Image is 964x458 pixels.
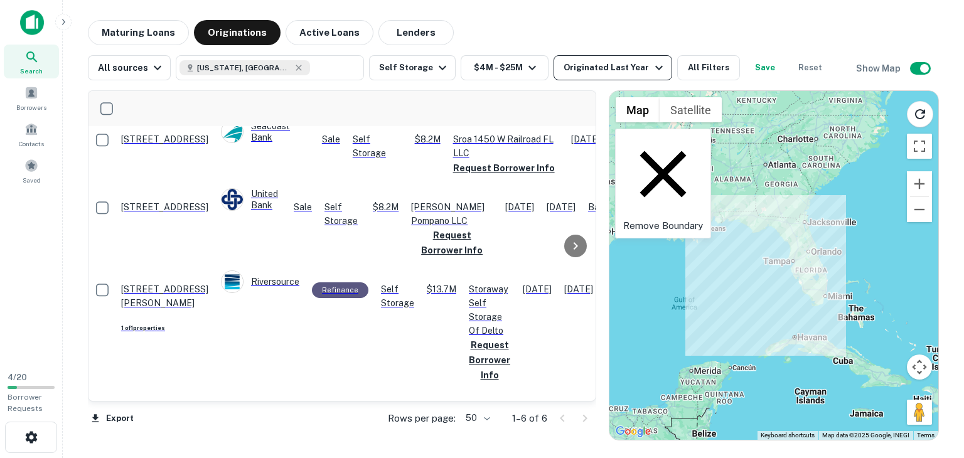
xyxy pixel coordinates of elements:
div: Seacoast Bank [221,120,309,143]
p: Storaway Self Storage Of Delto [469,282,510,338]
button: Reset [790,55,830,80]
span: Borrowers [16,102,46,112]
a: Terms (opens in new tab) [917,432,935,439]
button: Show street map [616,97,660,122]
p: Sroa 1450 W Railroad FL LLC [453,132,559,160]
div: United Bank [221,188,281,211]
button: Zoom out [907,197,932,222]
p: $8.2M [415,132,441,146]
div: All sources [98,60,165,75]
button: All sources [88,55,171,80]
iframe: Chat Widget [901,358,964,418]
button: Export [88,409,137,428]
button: Originations [194,20,281,45]
p: $13.7M [427,282,456,296]
p: Self Storage [381,282,414,310]
div: Sale [294,200,312,214]
a: Saved [4,154,59,188]
div: 0 0 [609,91,938,440]
p: Bank [588,200,609,214]
button: Toggle fullscreen view [907,134,932,159]
p: [DATE] [523,282,552,296]
p: [PERSON_NAME] Pompano LLC [411,200,493,228]
div: This loan purpose was for refinancing [312,282,368,298]
img: picture [222,121,243,142]
button: Keyboard shortcuts [761,431,815,440]
p: [STREET_ADDRESS] [121,132,208,146]
button: $4M - $25M [461,55,549,80]
img: picture [222,271,243,292]
button: Self Storage [369,55,456,80]
button: Map camera controls [907,354,932,380]
div: 50 [461,409,492,427]
p: 1–6 of 6 [512,411,547,426]
button: Maturing Loans [88,20,189,45]
a: Open this area in Google Maps (opens a new window) [613,423,654,440]
button: Request Borrower Info [469,338,510,383]
img: picture [222,189,243,210]
button: Active Loans [286,20,373,45]
img: Google [613,423,654,440]
a: Borrowers [4,81,59,115]
p: [STREET_ADDRESS] [121,200,208,214]
button: Request Borrower Info [453,161,555,176]
button: Save your search to get updates of matches that match your search criteria. [745,55,785,80]
button: Request Borrower Info [411,228,493,258]
button: Reload search area [907,101,933,127]
div: Riversource [221,270,299,293]
p: [STREET_ADDRESS][PERSON_NAME] [121,282,208,310]
h6: Show Map [856,61,902,75]
h6: 1 of 1 properties [121,324,208,333]
span: Map data ©2025 Google, INEGI [822,432,909,439]
a: Search [4,45,59,78]
span: 4 / 20 [8,373,27,382]
p: Remove Boundary [623,134,703,233]
button: Originated Last Year [554,55,672,80]
span: Contacts [19,139,44,149]
span: Search [20,66,43,76]
span: Borrower Requests [8,393,43,413]
img: capitalize-icon.png [20,10,44,35]
p: Self Storage [353,132,402,160]
button: Lenders [378,20,454,45]
p: Self Storage [324,200,360,228]
span: [US_STATE], [GEOGRAPHIC_DATA] [197,62,291,73]
p: Rows per page: [388,411,456,426]
p: [DATE] [547,200,576,214]
p: [DATE] [505,200,534,214]
span: Saved [23,175,41,185]
div: Sale [322,132,340,146]
button: Show satellite imagery [660,97,722,122]
a: Contacts [4,117,59,151]
div: Originated Last Year [564,60,666,75]
button: Zoom in [907,171,932,196]
button: All Filters [677,55,740,80]
p: $8.2M [373,200,399,214]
